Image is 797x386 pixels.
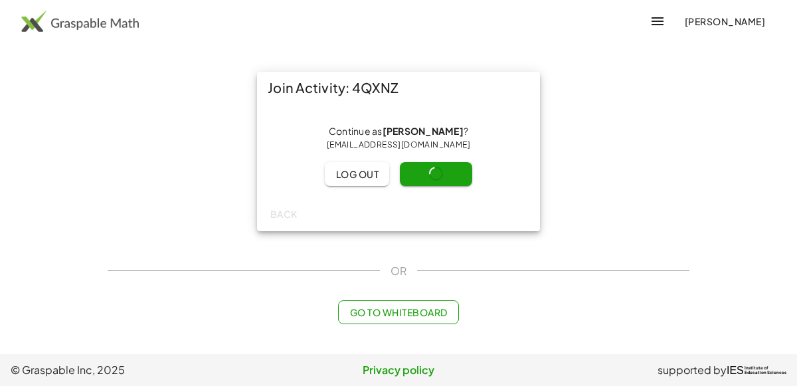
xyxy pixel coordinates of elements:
[257,72,540,104] div: Join Activity: 4QXNZ
[673,9,776,33] button: [PERSON_NAME]
[727,362,786,378] a: IESInstitute ofEducation Sciences
[268,125,529,151] div: Continue as ?
[383,125,464,137] strong: [PERSON_NAME]
[745,366,786,375] span: Institute of Education Sciences
[269,362,527,378] a: Privacy policy
[727,364,744,377] span: IES
[325,162,389,186] button: Log out
[391,263,406,279] span: OR
[349,306,447,318] span: Go to Whiteboard
[335,168,379,180] span: Log out
[658,362,727,378] span: supported by
[268,138,529,151] div: [EMAIL_ADDRESS][DOMAIN_NAME]
[338,300,458,324] button: Go to Whiteboard
[684,15,765,27] span: [PERSON_NAME]
[11,362,269,378] span: © Graspable Inc, 2025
